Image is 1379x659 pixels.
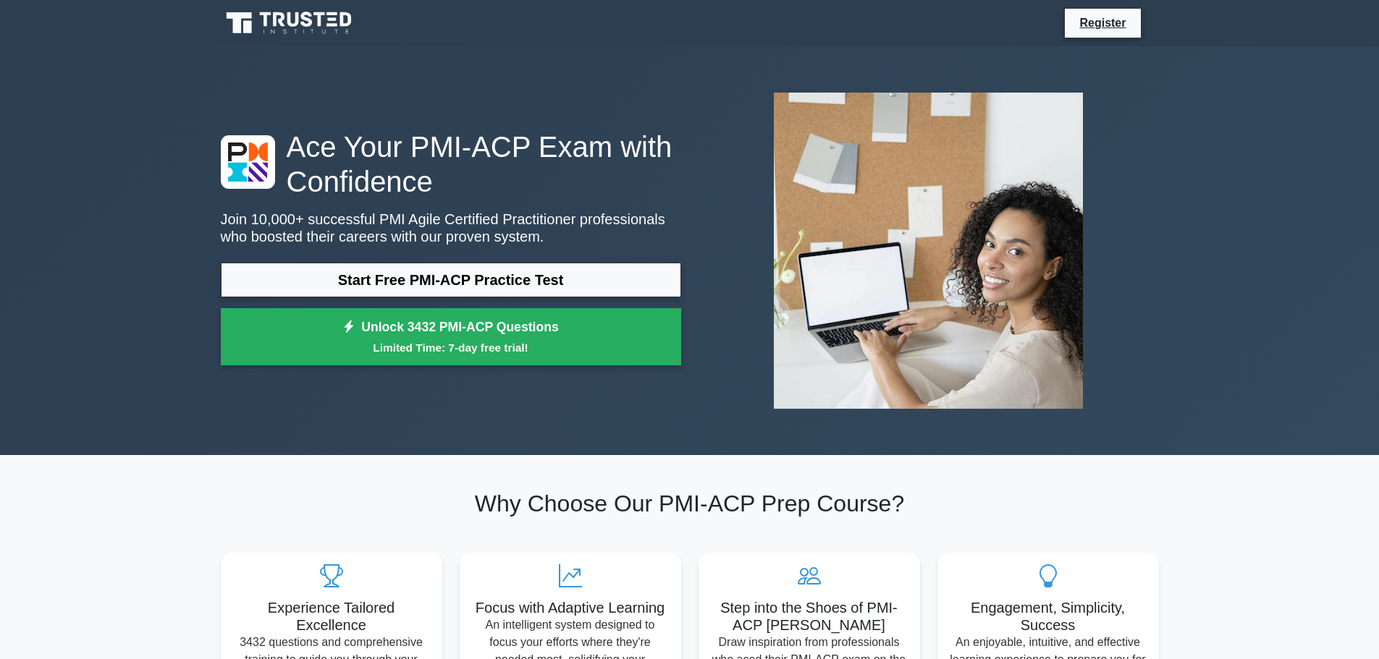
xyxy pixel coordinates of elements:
a: Start Free PMI-ACP Practice Test [221,263,681,297]
h1: Ace Your PMI-ACP Exam with Confidence [221,129,681,199]
p: Join 10,000+ successful PMI Agile Certified Practitioner professionals who boosted their careers ... [221,211,681,245]
h5: Experience Tailored Excellence [232,599,431,634]
h5: Engagement, Simplicity, Success [949,599,1147,634]
h5: Focus with Adaptive Learning [471,599,670,616]
h2: Why Choose Our PMI-ACP Prep Course? [221,490,1159,517]
a: Unlock 3432 PMI-ACP QuestionsLimited Time: 7-day free trial! [221,308,681,366]
h5: Step into the Shoes of PMI-ACP [PERSON_NAME] [710,599,908,634]
small: Limited Time: 7-day free trial! [239,339,663,356]
a: Register [1071,14,1134,32]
